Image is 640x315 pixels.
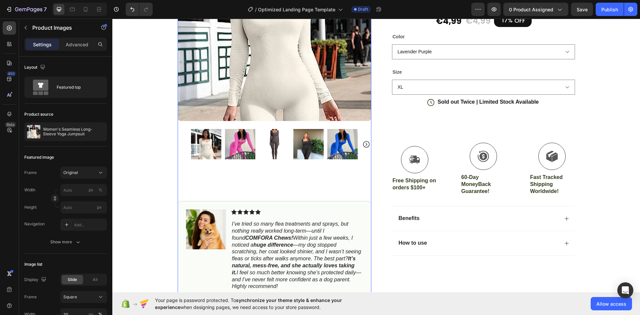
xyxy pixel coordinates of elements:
button: Allow access [591,297,632,310]
span: Save [577,7,588,12]
p: Product Images [32,24,89,32]
span: Slide [68,277,77,283]
div: Open Intercom Messenger [617,282,633,298]
div: Undo/Redo [126,3,153,16]
button: 7 [3,3,50,16]
div: Image list [24,261,42,267]
button: Original [60,167,107,179]
div: Beta [5,122,16,127]
div: Featured top [57,80,97,95]
legend: Color [280,13,293,23]
span: px [97,205,102,210]
div: Show more [50,239,81,245]
iframe: Design area [112,19,640,292]
div: Display [24,275,48,284]
div: Layout [24,63,47,72]
div: % [98,187,102,193]
p: How to use [286,221,315,228]
div: Add... [74,222,105,228]
p: 7 [44,5,47,13]
div: Product source [24,111,53,117]
div: Navigation [24,221,45,227]
button: Carousel Next Arrow [250,122,258,130]
i: I’ve tried so many flea treatments and sprays, but nothing really worked long-term—until I found ... [120,202,249,270]
button: Publish [596,3,624,16]
p: Fast Tracked Shipping Worldwide! [418,155,462,176]
img: #0E327E [215,110,245,141]
label: Width [24,187,35,193]
strong: #1 Home fitness Product of 2024 [66,168,152,174]
span: / [255,6,257,13]
button: % [87,186,95,194]
legend: Size [280,49,290,58]
button: Square [60,291,107,303]
button: px [96,186,104,194]
span: Original [63,170,78,176]
span: Optimized Landing Page Template [258,6,335,13]
span: Square [63,294,77,300]
button: Add to cart [280,92,463,113]
p: Sold out Twice | Limited Stock Available [325,80,427,87]
button: 0 product assigned [503,3,568,16]
span: Allow access [596,300,626,307]
img: product feature img [27,125,40,138]
div: 450 [6,71,16,76]
span: 0 product assigned [509,6,553,13]
input: px [60,201,107,213]
label: Frame [24,170,37,176]
button: Save [571,3,593,16]
img: #645A5A [147,110,177,141]
p: Women's Seamless Long-Sleeve Yoga Jumpsuit [43,127,104,136]
div: Publish [601,6,618,13]
span: Draft [358,6,368,12]
img: #F6EFE5 [79,110,109,141]
div: px [89,187,93,193]
strong: huge difference [141,223,181,229]
img: gempages_581920151738254297-d85d8efa-8062-4f80-a131-48ec04fa9125.png [74,191,114,231]
p: Advanced [66,41,88,48]
strong: COMFORA Chews! [133,216,181,222]
span: All [93,277,98,283]
p: Benefits [286,196,307,203]
span: Your page is password protected. To when designing pages, we need access to your store password. [155,297,368,311]
div: Add to cart [353,98,389,107]
strong: It’s natural, mess-free, and she actually loves taking it. [120,237,243,257]
span: synchronize your theme style & enhance your experience [155,297,342,310]
p: Settings [33,41,52,48]
div: Featured image [24,154,54,160]
img: #EB80C1 [113,110,143,141]
p: 60-Day MoneyBack Guarantee! [349,155,393,176]
label: Height [24,204,37,210]
label: Frame [24,294,37,300]
button: Show more [24,236,107,248]
p: Free Shipping on orders $100+ [280,159,324,173]
input: px% [60,184,107,196]
img: #000000 [181,110,211,141]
